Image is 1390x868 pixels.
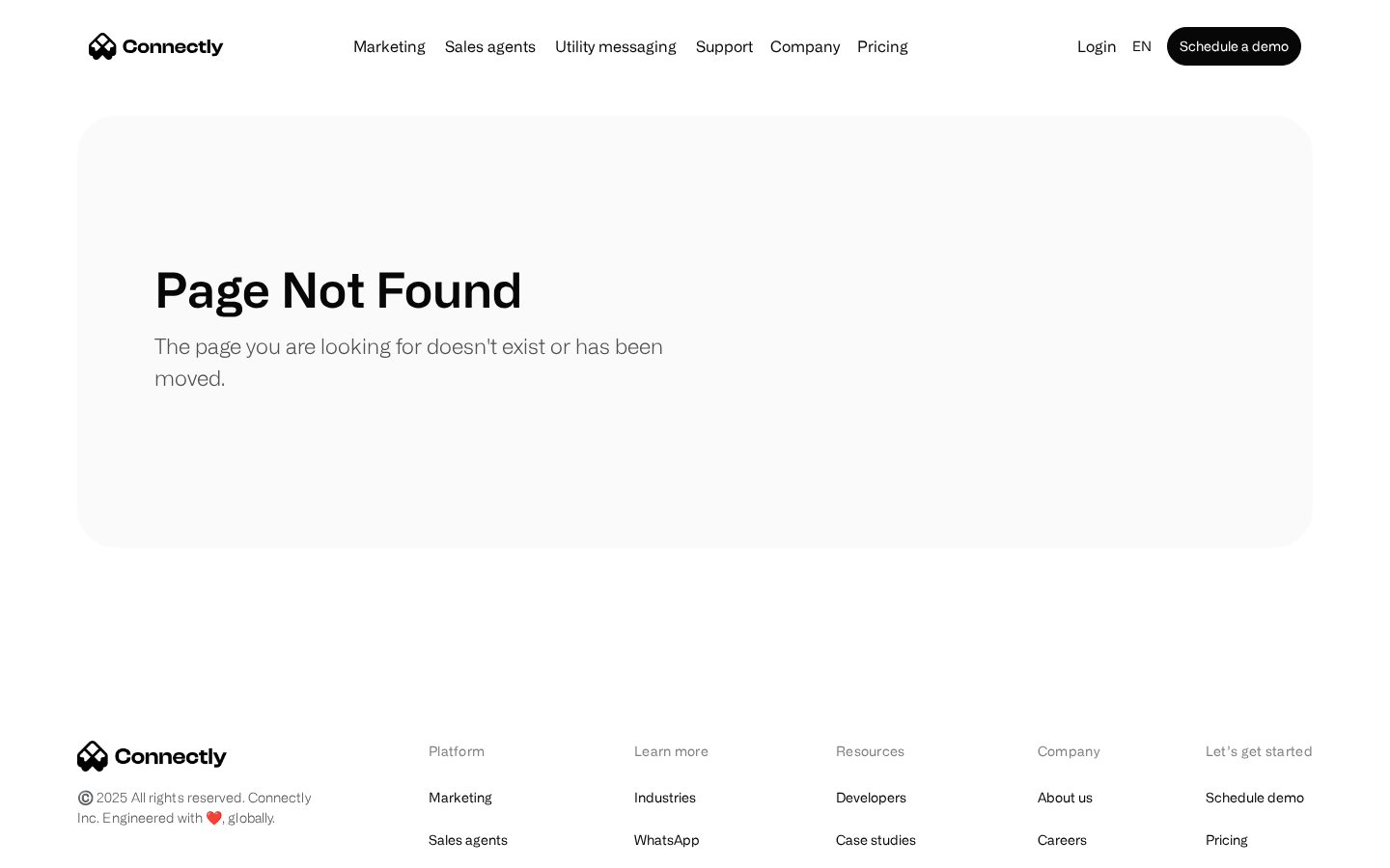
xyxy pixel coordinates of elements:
[1206,827,1248,854] a: Pricing
[688,39,761,54] a: Support
[1206,741,1313,761] div: Let’s get started
[429,741,534,761] div: Platform
[836,827,916,854] a: Case studies
[770,33,840,60] div: Company
[19,832,116,861] aside: Language selected: English
[1038,784,1093,811] a: About us
[634,827,700,854] a: WhatsApp
[836,741,937,761] div: Resources
[547,39,684,54] a: Utility messaging
[849,39,916,54] a: Pricing
[429,827,508,854] a: Sales agents
[1038,741,1105,761] div: Company
[154,260,522,318] h1: Page Not Found
[634,741,736,761] div: Learn more
[836,784,906,811] a: Developers
[39,834,116,861] ul: Language list
[437,39,543,54] a: Sales agents
[1167,27,1301,66] a: Schedule a demo
[429,784,492,811] a: Marketing
[1206,784,1304,811] a: Schedule demo
[634,784,696,811] a: Industries
[1132,33,1152,60] div: en
[1070,33,1125,60] a: Login
[1038,827,1087,854] a: Careers
[154,330,695,393] p: The page you are looking for doesn't exist or has been moved.
[346,39,433,54] a: Marketing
